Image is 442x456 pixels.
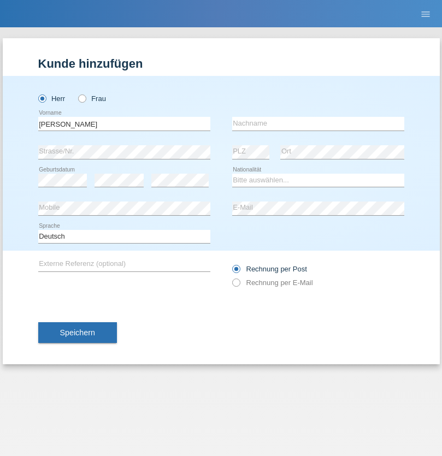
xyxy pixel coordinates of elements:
[78,94,85,102] input: Frau
[420,9,431,20] i: menu
[38,94,45,102] input: Herr
[415,10,437,17] a: menu
[232,265,307,273] label: Rechnung per Post
[78,94,106,103] label: Frau
[60,328,95,337] span: Speichern
[38,322,117,343] button: Speichern
[38,94,66,103] label: Herr
[232,265,239,279] input: Rechnung per Post
[232,279,313,287] label: Rechnung per E-Mail
[232,279,239,292] input: Rechnung per E-Mail
[38,57,404,70] h1: Kunde hinzufügen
